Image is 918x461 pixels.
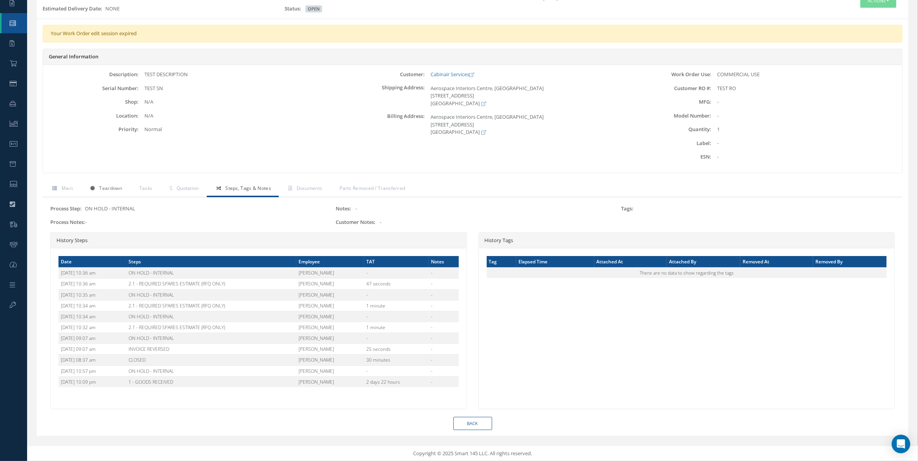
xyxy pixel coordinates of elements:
td: 2.1 - REQUIRED SPARES ESTIMATE (RFQ ONLY) [126,322,296,333]
td: [DATE] 09:07 am [58,344,126,355]
label: Estimated Delivery Date: [43,5,105,13]
label: MFG: [616,99,711,105]
label: Process Notes: [50,219,85,225]
span: Teardown [99,185,122,191]
label: Shipping Address: [329,85,425,108]
th: Removed By [813,256,887,268]
td: [PERSON_NAME] [296,322,364,333]
th: Attached At [594,256,667,268]
label: Tags: [621,206,633,212]
div: N/A [139,98,329,106]
td: 47 seconds [364,278,429,289]
td: - [429,333,458,344]
div: - [50,219,324,226]
td: [PERSON_NAME] [296,268,364,278]
a: Steps, Tags & Notes [207,181,279,197]
span: Tasks [139,185,153,191]
a: Documents [279,181,330,197]
label: Billing Address: [329,113,425,136]
td: - [429,311,458,322]
td: - [364,268,429,278]
td: - [429,355,458,365]
td: [PERSON_NAME] [296,289,364,300]
div: 1 [711,126,902,133]
td: INVOICE REVERSED [126,344,296,355]
div: - [711,112,902,120]
td: 2.1 - REQUIRED SPARES ESTIMATE (RFQ ONLY) [126,300,296,311]
td: [PERSON_NAME] [296,278,364,289]
label: Customer RO #: [616,85,711,91]
td: - [429,322,458,333]
td: [DATE] 10:34 am [58,300,126,311]
label: Customer Notes: [336,219,376,225]
td: 2 days 22 hours [364,376,429,387]
div: N/A [139,112,329,120]
td: [PERSON_NAME] [296,344,364,355]
label: Model Number: [616,113,711,119]
a: Cabinair Services [431,71,474,78]
span: OPEN [305,5,322,12]
td: [DATE] 10:57 pm [58,365,126,376]
td: - [429,376,458,387]
span: Parts Removed / Transferred [340,185,405,191]
span: TEST SN [144,85,163,92]
td: ON HOLD - INTERNAL [126,365,296,376]
label: ESN: [616,154,711,160]
a: Main [43,181,81,197]
label: Priority: [43,126,139,132]
td: ON HOLD - INTERNAL [126,311,296,322]
td: - [364,289,429,300]
div: History Steps [51,233,467,249]
div: Aerospace Interiors Centre, [GEOGRAPHIC_DATA] [STREET_ADDRESS] [GEOGRAPHIC_DATA] [425,113,616,136]
td: ON HOLD - INTERNAL [126,333,296,344]
div: COMMERCIAL USE [711,71,902,79]
th: Date [58,256,126,268]
th: Tag [487,256,516,268]
td: 30 minutes [364,355,429,365]
td: 1 - GOODS RECEIVED [126,376,296,387]
a: Parts Removed / Transferred [330,181,413,197]
label: Customer: [329,72,425,77]
th: TAT [364,256,429,268]
label: Quantity: [616,126,711,132]
div: - [711,153,902,161]
td: There are no data to show regarding the tags [487,268,887,278]
div: NONE [37,5,279,16]
th: Elapsed Time [516,256,594,268]
td: 2.1 - REQUIRED SPARES ESTIMATE (RFQ ONLY) [126,278,296,289]
label: Description: [43,72,139,77]
td: - [429,289,458,300]
label: Label: [616,140,711,146]
th: Employee [296,256,364,268]
span: TEST RO [717,85,736,92]
span: Quotation [177,185,199,191]
td: [PERSON_NAME] [296,300,364,311]
td: 1 minute [364,322,429,333]
a: Quotation [160,181,206,197]
label: Notes: [336,206,351,212]
div: Aerospace Interiors Centre, [GEOGRAPHIC_DATA] [STREET_ADDRESS] [GEOGRAPHIC_DATA] [425,85,616,108]
span: - [380,219,381,225]
span: Documents [297,185,323,191]
div: Copyright © 2025 Smart 145 LLC. All rights reserved. [35,450,910,458]
td: [DATE] 10:36 am [58,268,126,278]
td: CLOSED [126,355,296,365]
td: [DATE] 09:07 am [58,333,126,344]
a: Teardown [81,181,130,197]
td: - [364,333,429,344]
td: - [364,365,429,376]
td: [DATE] 10:35 am [58,289,126,300]
th: Removed At [740,256,813,268]
h5: General Information [49,54,896,60]
label: Serial Number: [43,85,139,91]
td: [DATE] 08:37 am [58,355,126,365]
th: Steps [126,256,296,268]
td: [PERSON_NAME] [296,311,364,322]
td: [DATE] 10:36 am [58,278,126,289]
th: Notes [429,256,458,268]
td: - [429,365,458,376]
div: TEST DESCRIPTION [139,71,329,79]
a: Tasks [130,181,160,197]
a: Back [453,417,492,430]
div: - [711,140,902,147]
